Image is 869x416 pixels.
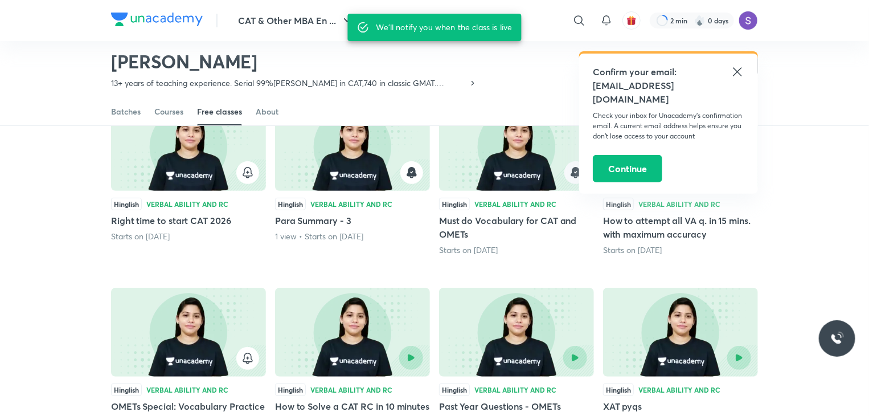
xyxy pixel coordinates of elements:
div: Batches [111,106,141,117]
h2: [PERSON_NAME] [111,50,477,73]
img: Sapara Premji [739,11,758,30]
h5: Must do Vocabulary for CAT and OMETs [439,214,594,241]
div: 1 view • Starts on Sep 10 [275,231,430,242]
div: Starts on Sep 8 [603,244,758,256]
h5: How to Solve a CAT RC in 10 minutes [275,399,430,413]
img: Company Logo [111,13,203,26]
div: About [256,106,278,117]
div: Right time to start CAT 2026 [111,102,266,256]
h5: Confirm your email: [593,65,744,79]
img: streak [694,15,706,26]
div: Must do Vocabulary for CAT and OMETs [439,102,594,256]
div: Hinglish [439,198,470,210]
div: Hinglish [439,384,470,396]
div: Free classes [197,106,242,117]
div: Hinglish [275,198,306,210]
div: Verbal Ability and RC [638,386,720,393]
h5: [EMAIL_ADDRESS][DOMAIN_NAME] [593,79,744,106]
a: Company Logo [111,13,203,29]
div: Courses [154,106,183,117]
a: About [256,98,278,125]
div: Para Summary - 3 [275,102,430,256]
button: avatar [622,11,641,30]
div: Verbal Ability and RC [310,201,392,207]
div: We’ll notify you when the class is live [376,17,513,38]
button: CAT & Other MBA En ... [231,9,361,32]
div: Verbal Ability and RC [474,386,556,393]
a: Free classes [197,98,242,125]
img: avatar [626,15,637,26]
div: Verbal Ability and RC [310,386,392,393]
a: Batches [111,98,141,125]
h5: Para Summary - 3 [275,214,430,227]
h5: OMETs Special: Vocabulary Practice [111,399,266,413]
div: Verbal Ability and RC [474,201,556,207]
div: Verbal Ability and RC [146,201,228,207]
h5: Past Year Questions - OMETs [439,399,594,413]
div: Verbal Ability and RC [146,386,228,393]
div: Starts on Sep 13 [111,231,266,242]
div: Hinglish [275,384,306,396]
h5: How to attempt all VA q. in 15 mins. with maximum accuracy [603,214,758,241]
h5: XAT pyqs [603,399,758,413]
h5: Right time to start CAT 2026 [111,214,266,227]
div: Hinglish [603,198,634,210]
button: Continue [593,155,662,182]
div: Hinglish [111,384,142,396]
p: 13+ years of teaching experience. Serial 99%[PERSON_NAME] in CAT,740 in classic GMAT. Previously ... [111,78,468,89]
div: Hinglish [603,384,634,396]
div: Starts on Sep 9 [439,244,594,256]
a: Courses [154,98,183,125]
div: Hinglish [111,198,142,210]
p: Check your inbox for Unacademy’s confirmation email. A current email address helps ensure you don... [593,111,744,141]
div: Verbal Ability and RC [638,201,720,207]
img: ttu [830,332,844,345]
